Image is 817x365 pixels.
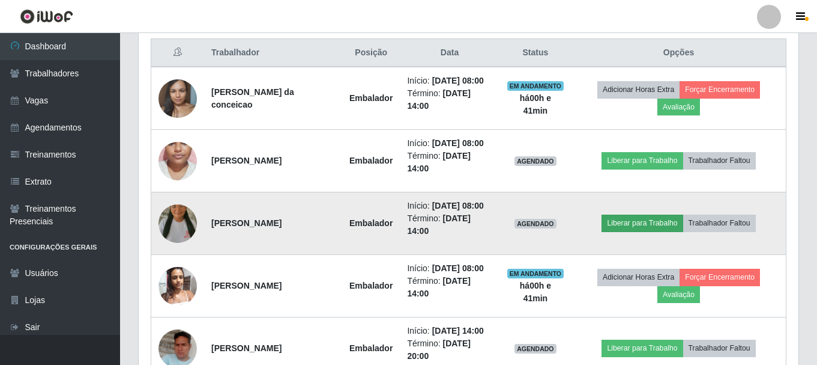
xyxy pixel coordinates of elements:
[683,215,756,232] button: Trabalhador Faltou
[514,219,556,229] span: AGENDADO
[349,218,393,228] strong: Embalador
[520,93,551,115] strong: há 00 h e 41 min
[514,344,556,354] span: AGENDADO
[499,39,571,67] th: Status
[407,87,492,112] li: Término:
[211,87,294,109] strong: [PERSON_NAME] da conceicao
[601,340,683,357] button: Liberar para Trabalho
[683,340,756,357] button: Trabalhador Faltou
[349,93,393,103] strong: Embalador
[432,326,484,336] time: [DATE] 14:00
[211,156,282,165] strong: [PERSON_NAME]
[211,343,282,353] strong: [PERSON_NAME]
[432,263,484,273] time: [DATE] 08:00
[407,337,492,363] li: Término:
[407,325,492,337] li: Início:
[349,343,393,353] strong: Embalador
[514,156,556,166] span: AGENDADO
[349,281,393,290] strong: Embalador
[407,212,492,238] li: Término:
[158,118,197,203] img: 1713530929914.jpeg
[211,281,282,290] strong: [PERSON_NAME]
[657,99,700,115] button: Avaliação
[158,260,197,311] img: 1746567604530.jpeg
[571,39,786,67] th: Opções
[597,81,680,98] button: Adicionar Horas Extra
[432,201,484,210] time: [DATE] 08:00
[683,152,756,169] button: Trabalhador Faltou
[20,9,73,24] img: CoreUI Logo
[342,39,400,67] th: Posição
[158,189,197,258] img: 1744320952453.jpeg
[601,215,683,232] button: Liberar para Trabalho
[507,269,564,278] span: EM ANDAMENTO
[211,218,282,228] strong: [PERSON_NAME]
[204,39,342,67] th: Trabalhador
[407,137,492,150] li: Início:
[407,150,492,175] li: Término:
[507,81,564,91] span: EM ANDAMENTO
[680,81,760,98] button: Forçar Encerramento
[601,152,683,169] button: Liberar para Trabalho
[597,269,680,286] button: Adicionar Horas Extra
[407,275,492,300] li: Término:
[520,281,551,303] strong: há 00 h e 41 min
[407,262,492,275] li: Início:
[680,269,760,286] button: Forçar Encerramento
[407,200,492,212] li: Início:
[432,76,484,85] time: [DATE] 08:00
[657,286,700,303] button: Avaliação
[349,156,393,165] strong: Embalador
[400,39,499,67] th: Data
[407,75,492,87] li: Início:
[432,138,484,148] time: [DATE] 08:00
[158,55,197,141] img: 1752311945610.jpeg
